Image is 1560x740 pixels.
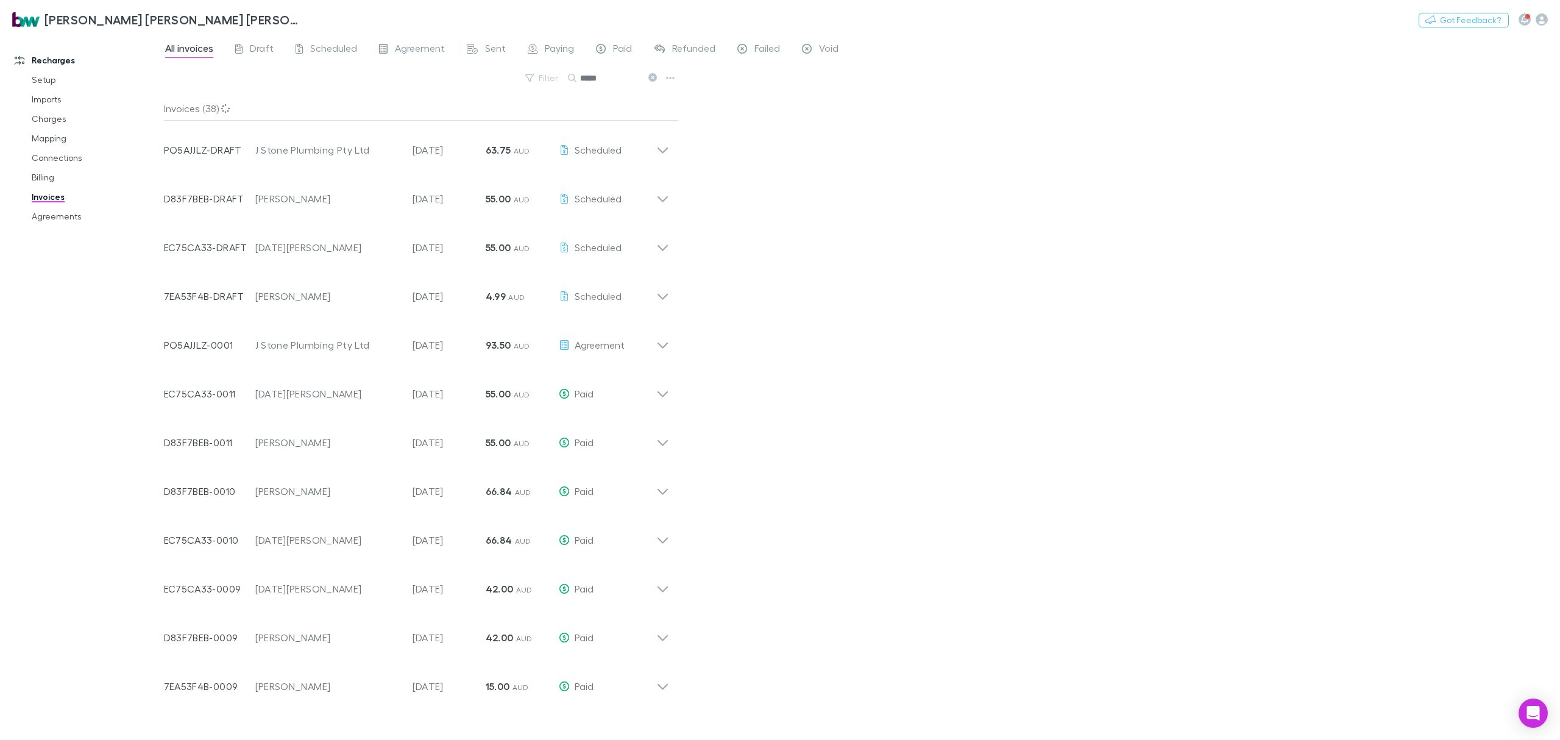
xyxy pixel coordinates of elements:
span: Agreement [395,42,445,58]
strong: 42.00 [486,631,514,644]
span: Paid [575,388,594,399]
span: Scheduled [575,290,622,302]
span: Paid [575,631,594,643]
p: [DATE] [413,240,486,255]
span: Sent [485,42,506,58]
div: [DATE][PERSON_NAME] [255,582,400,596]
div: [PERSON_NAME] [255,630,400,645]
div: D83F7BEB-0010[PERSON_NAME][DATE]66.84 AUDPaid [154,462,679,511]
a: Invoices [19,187,174,207]
a: Setup [19,70,174,90]
span: AUD [516,585,533,594]
strong: 55.00 [486,436,511,449]
a: Billing [19,168,174,187]
p: [DATE] [413,484,486,499]
span: AUD [512,683,529,692]
span: AUD [508,293,525,302]
p: [DATE] [413,533,486,547]
span: Paid [575,485,594,497]
span: Paying [545,42,574,58]
div: PO5AJJLZ-DRAFTJ Stone Plumbing Pty Ltd[DATE]63.75 AUDScheduled [154,121,679,169]
a: Mapping [19,129,174,148]
strong: 55.00 [486,388,511,400]
div: [PERSON_NAME] [255,435,400,450]
p: D83F7BEB-0010 [164,484,255,499]
button: Filter [519,71,565,85]
p: EC75CA33-0011 [164,386,255,401]
span: Paid [575,583,594,594]
div: [DATE][PERSON_NAME] [255,240,400,255]
div: 7EA53F4B-DRAFT[PERSON_NAME][DATE]4.99 AUDScheduled [154,267,679,316]
p: EC75CA33-0009 [164,582,255,596]
p: [DATE] [413,143,486,157]
span: AUD [515,536,531,546]
div: [PERSON_NAME] [255,679,400,694]
div: PO5AJJLZ-0001J Stone Plumbing Pty Ltd[DATE]93.50 AUDAgreement [154,316,679,365]
p: [DATE] [413,679,486,694]
strong: 93.50 [486,339,511,351]
a: Connections [19,148,174,168]
h3: [PERSON_NAME] [PERSON_NAME] [PERSON_NAME] Partners [44,12,302,27]
p: D83F7BEB-0009 [164,630,255,645]
p: [DATE] [413,289,486,304]
span: All invoices [165,42,213,58]
div: [DATE][PERSON_NAME] [255,533,400,547]
p: D83F7BEB-0011 [164,435,255,450]
span: AUD [514,146,530,155]
strong: 55.00 [486,193,511,205]
div: 7EA53F4B-0009[PERSON_NAME][DATE]15.00 AUDPaid [154,657,679,706]
p: 7EA53F4B-DRAFT [164,289,255,304]
p: [DATE] [413,582,486,596]
a: Agreements [19,207,174,226]
a: Recharges [2,51,174,70]
span: Paid [575,436,594,448]
strong: 55.00 [486,241,511,254]
strong: 4.99 [486,290,506,302]
strong: 66.84 [486,485,512,497]
p: EC75CA33-0010 [164,533,255,547]
div: D83F7BEB-DRAFT[PERSON_NAME][DATE]55.00 AUDScheduled [154,169,679,218]
div: [PERSON_NAME] [255,484,400,499]
span: AUD [514,244,530,253]
span: Failed [754,42,780,58]
span: AUD [515,488,531,497]
strong: 42.00 [486,583,514,595]
a: [PERSON_NAME] [PERSON_NAME] [PERSON_NAME] Partners [5,5,310,34]
span: AUD [514,195,530,204]
div: J Stone Plumbing Pty Ltd [255,143,400,157]
div: EC75CA33-DRAFT[DATE][PERSON_NAME][DATE]55.00 AUDScheduled [154,218,679,267]
span: AUD [514,390,530,399]
p: 7EA53F4B-0009 [164,679,255,694]
span: Agreement [575,339,625,350]
div: EC75CA33-0011[DATE][PERSON_NAME][DATE]55.00 AUDPaid [154,365,679,413]
span: Scheduled [310,42,357,58]
strong: 63.75 [486,144,511,156]
p: PO5AJJLZ-0001 [164,338,255,352]
a: Imports [19,90,174,109]
a: Charges [19,109,174,129]
p: PO5AJJLZ-DRAFT [164,143,255,157]
span: Paid [575,534,594,546]
p: [DATE] [413,435,486,450]
div: J Stone Plumbing Pty Ltd [255,338,400,352]
span: AUD [516,634,533,643]
button: Got Feedback? [1419,13,1509,27]
span: Scheduled [575,193,622,204]
span: AUD [514,341,530,350]
img: Brewster Walsh Waters Partners's Logo [12,12,40,27]
span: AUD [514,439,530,448]
p: EC75CA33-DRAFT [164,240,255,255]
span: Refunded [672,42,715,58]
div: Open Intercom Messenger [1519,699,1548,728]
strong: 66.84 [486,534,512,546]
div: EC75CA33-0009[DATE][PERSON_NAME][DATE]42.00 AUDPaid [154,560,679,608]
span: Draft [250,42,274,58]
div: [DATE][PERSON_NAME] [255,386,400,401]
div: [PERSON_NAME] [255,191,400,206]
span: Void [819,42,838,58]
div: EC75CA33-0010[DATE][PERSON_NAME][DATE]66.84 AUDPaid [154,511,679,560]
p: [DATE] [413,630,486,645]
div: D83F7BEB-0009[PERSON_NAME][DATE]42.00 AUDPaid [154,608,679,657]
p: [DATE] [413,338,486,352]
span: Paid [613,42,632,58]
